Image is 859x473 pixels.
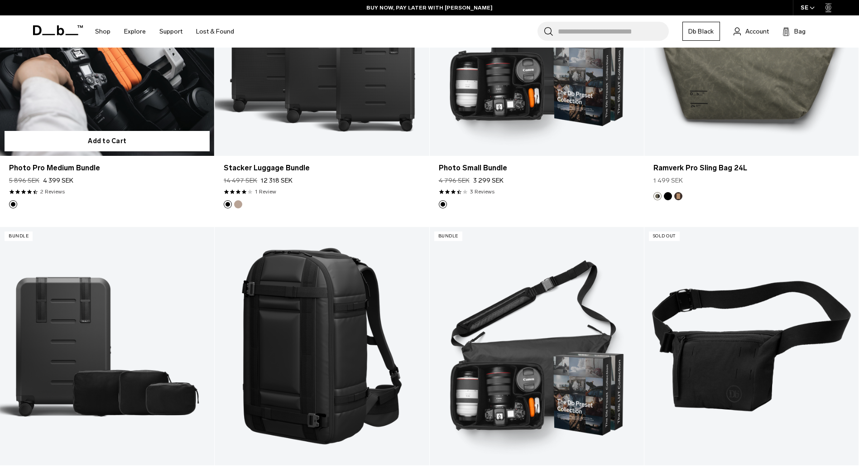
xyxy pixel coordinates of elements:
a: Photo Small Bundle [439,163,635,174]
a: 2 reviews [40,188,65,196]
button: Forest Green [653,192,662,200]
button: Black Out [439,200,447,208]
button: Fogbow Beige [234,200,242,208]
a: Ramverk Pro 1st Generation Backpack 32L [215,227,429,465]
button: Espresso [674,192,682,200]
p: Sold Out [649,232,680,241]
a: 3 reviews [470,188,494,196]
span: 12 318 SEK [261,176,293,185]
button: Black Out [224,200,232,208]
s: 4 796 SEK [439,176,470,185]
span: 4 399 SEK [43,176,73,185]
span: 3 299 SEK [473,176,504,185]
span: 1 499 SEK [653,176,683,185]
a: Account [734,26,769,37]
a: Lost & Found [196,15,234,48]
button: Bag [782,26,806,37]
a: Explore [124,15,146,48]
span: Account [745,27,769,36]
p: Bundle [5,232,33,241]
a: Ramverk Pro Sling Bag 24L [653,163,849,174]
a: Support [159,15,182,48]
s: 5 896 SEK [9,176,39,185]
a: Photo Pro Medium Bundle [9,163,205,174]
a: BUY NOW, PAY LATER WITH [PERSON_NAME] [366,4,493,12]
button: Add to Cart [5,131,210,151]
a: Stacker Luggage Bundle [224,163,420,174]
button: Black Out [664,192,672,200]
a: Photo Pro Sling Bag Bundle [430,227,644,465]
s: 14 497 SEK [224,176,257,185]
a: Db Black [682,22,720,41]
a: Shop [95,15,110,48]
p: Bundle [434,232,462,241]
a: 1 reviews [255,188,276,196]
span: Bag [794,27,806,36]
nav: Main Navigation [88,15,241,48]
button: Black Out [9,200,17,208]
a: Freya 1st Generation Fanny Pack M [644,227,859,465]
